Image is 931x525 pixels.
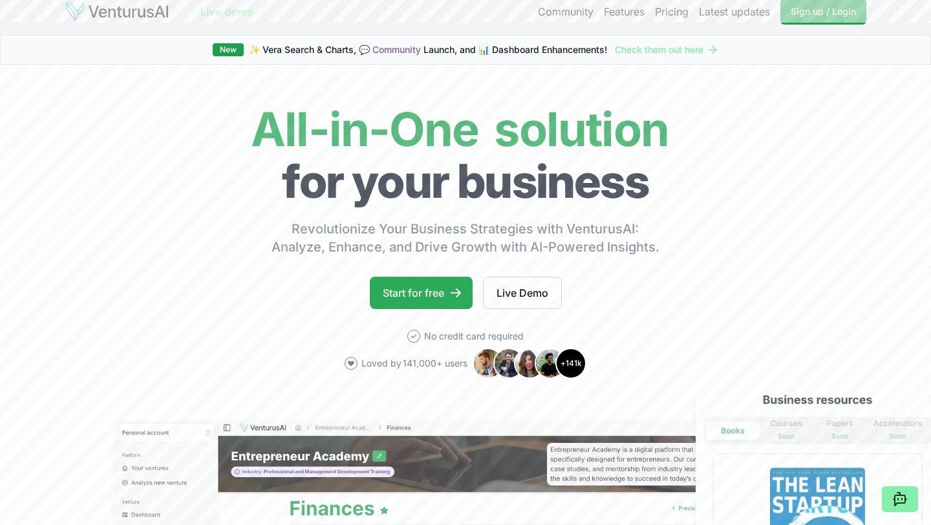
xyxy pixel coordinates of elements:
[249,43,607,56] span: ✨ Vera Search & Charts, 💬 Launch, and 📊 Dashboard Enhancements!
[370,277,473,309] a: Start for free
[473,348,504,379] img: Avatar 1
[483,277,562,309] a: Live Demo
[372,44,421,55] a: Community
[493,348,524,379] img: Avatar 2
[213,43,244,56] div: New
[535,348,566,379] img: Avatar 4
[615,43,719,56] a: Check them out here
[514,348,545,379] img: Avatar 3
